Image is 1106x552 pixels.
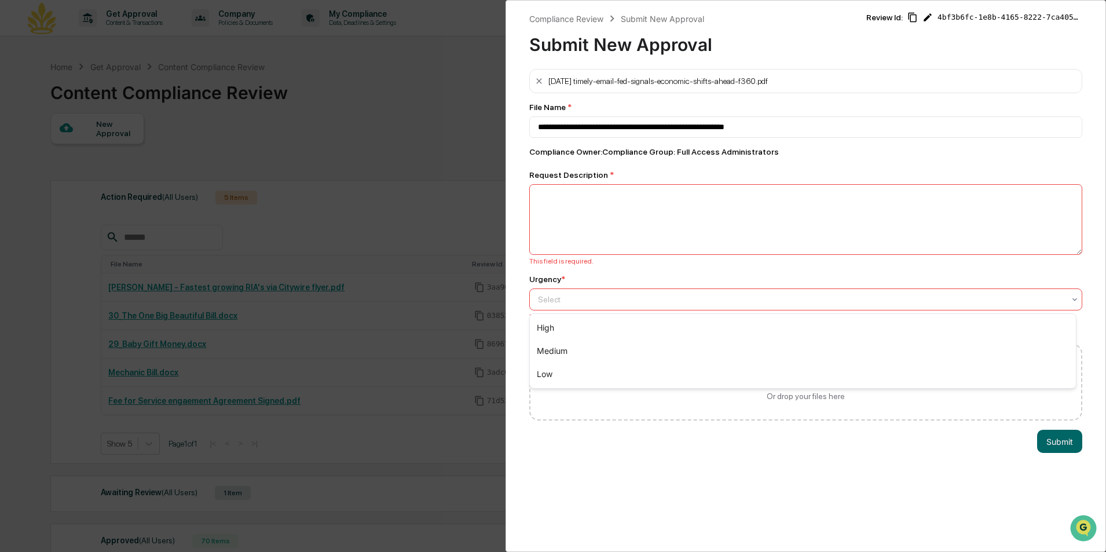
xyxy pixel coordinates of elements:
span: Attestations [96,146,144,158]
p: How can we help? [12,24,211,43]
div: Urgency [529,275,565,284]
div: We're available if you need us! [39,100,147,109]
span: Edit Review ID [922,12,933,23]
button: Submit [1037,430,1082,453]
span: 4bf3b6fc-1e8b-4165-8222-7ca40559dd6d [937,13,1082,22]
span: Review Id: [866,13,903,22]
span: Copy Id [907,12,918,23]
img: 1746055101610-c473b297-6a78-478c-a979-82029cc54cd1 [12,89,32,109]
div: This field is required. [529,313,1082,321]
a: Powered byPylon [82,196,140,205]
div: High [530,316,1076,339]
div: 🔎 [12,169,21,178]
div: This field is required. [529,257,1082,265]
div: Or drop your files here [767,392,845,401]
span: Preclearance [23,146,75,158]
iframe: Open customer support [1069,514,1100,545]
a: 🖐️Preclearance [7,141,79,162]
div: Submit New Approval [529,25,866,55]
a: 🗄️Attestations [79,141,148,162]
div: Submit New Approval [621,14,704,24]
div: Medium [530,339,1076,363]
div: 🖐️ [12,147,21,156]
div: File Name [529,103,1082,112]
div: Low [530,363,1076,386]
span: Pylon [115,196,140,205]
div: 🗄️ [84,147,93,156]
a: 🔎Data Lookup [7,163,78,184]
div: Request Description [529,170,1082,180]
span: Data Lookup [23,168,73,180]
button: Start new chat [197,92,211,106]
div: Compliance Review [529,14,603,24]
div: Compliance Owner : Compliance Group: Full Access Administrators [529,147,1082,156]
div: Start new chat [39,89,190,100]
div: [DATE] timely-email-fed-signals-economic-shifts-ahead-f360.pdf [548,76,768,86]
